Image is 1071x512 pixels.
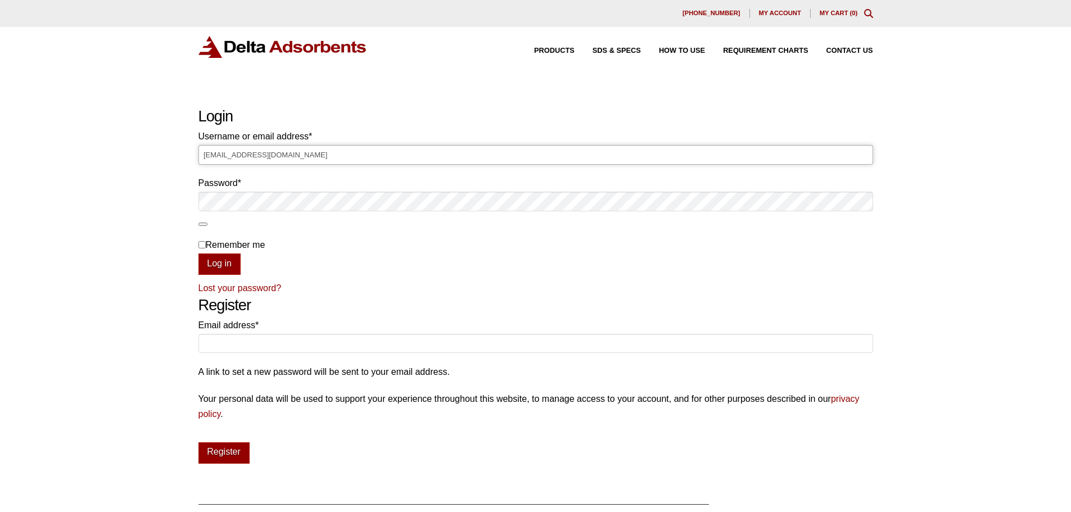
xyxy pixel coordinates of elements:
[674,9,750,18] a: [PHONE_NUMBER]
[864,9,873,18] div: Toggle Modal Content
[198,241,206,248] input: Remember me
[516,47,575,55] a: Products
[198,391,873,422] p: Your personal data will be used to support your experience throughout this website, to manage acc...
[198,129,873,144] label: Username or email address
[852,10,855,16] span: 0
[808,47,873,55] a: Contact Us
[198,442,250,464] button: Register
[826,47,873,55] span: Contact Us
[759,10,801,16] span: My account
[206,240,265,250] span: Remember me
[683,10,740,16] span: [PHONE_NUMBER]
[198,318,873,333] label: Email address
[575,47,641,55] a: SDS & SPECS
[659,47,705,55] span: How to Use
[198,223,207,226] button: Show password
[198,36,367,58] img: Delta Adsorbents
[198,283,282,293] a: Lost your password?
[820,10,858,16] a: My Cart (0)
[593,47,641,55] span: SDS & SPECS
[705,47,808,55] a: Requirement Charts
[750,9,811,18] a: My account
[198,364,873,379] p: A link to set a new password will be sent to your email address.
[723,47,808,55] span: Requirement Charts
[641,47,705,55] a: How to Use
[198,107,873,126] h2: Login
[198,253,241,275] button: Log in
[534,47,575,55] span: Products
[198,296,873,315] h2: Register
[198,175,873,191] label: Password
